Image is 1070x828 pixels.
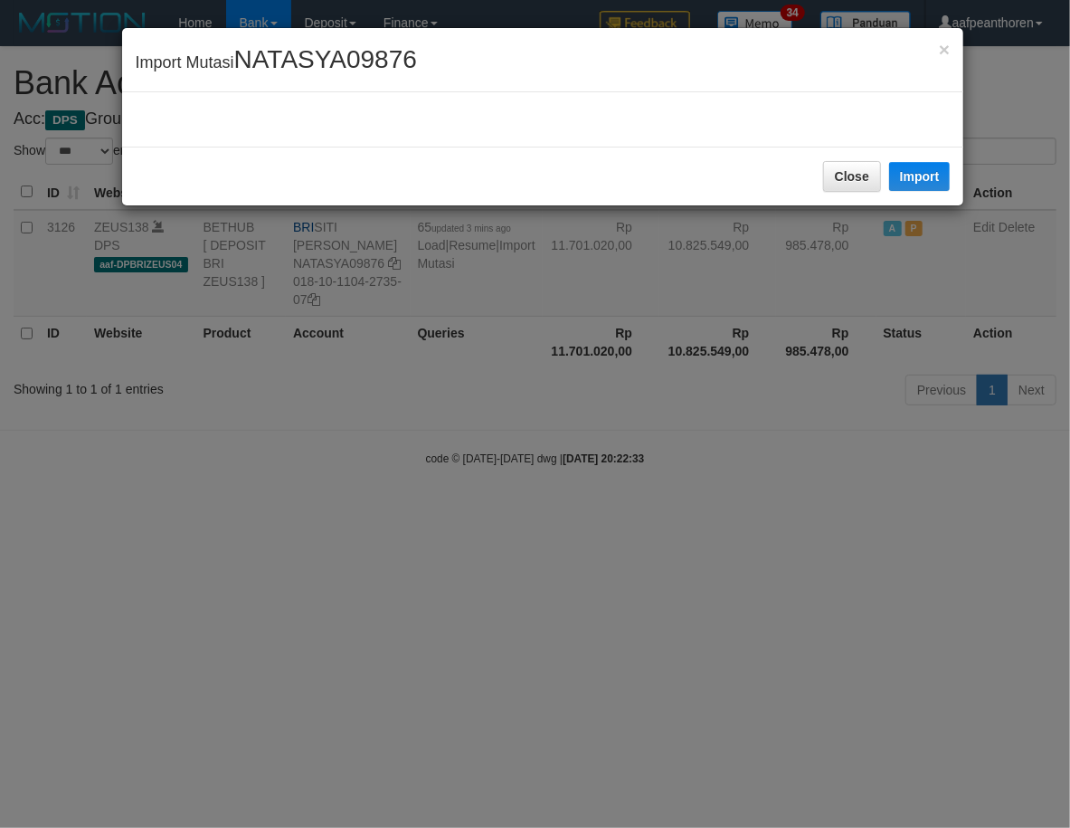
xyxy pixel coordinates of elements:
[889,162,951,191] button: Import
[234,45,417,73] span: NATASYA09876
[136,53,417,71] span: Import Mutasi
[823,161,881,192] button: Close
[939,39,950,60] span: ×
[939,40,950,59] button: Close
